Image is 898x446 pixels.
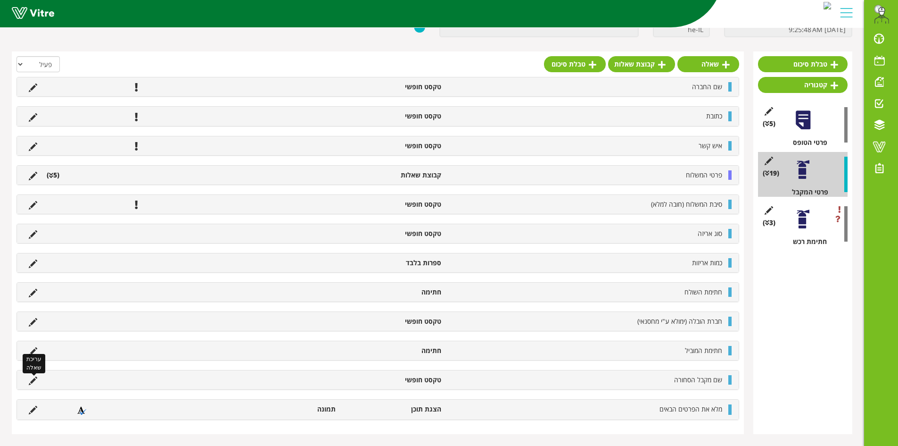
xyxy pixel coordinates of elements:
[340,287,446,297] li: חתימה
[706,111,722,120] span: כתובת
[692,82,722,91] span: שם החברה
[340,141,446,151] li: טקסט חופשי
[758,56,848,72] a: טבלת סיכום
[340,82,446,92] li: טקסט חופשי
[758,77,848,93] a: קטגוריה
[872,5,891,24] img: da32df7d-b9e3-429d-8c5c-2e32c797c474.png
[659,404,722,413] span: מלא את הפרטים הבאים
[42,170,64,180] li: (5 )
[340,317,446,326] li: טקסט חופשי
[544,56,606,72] a: טבלת סיכום
[677,56,739,72] a: שאלה
[674,375,722,384] span: שם מקבל הסחורה
[699,141,722,150] span: איש קשר
[698,229,722,238] span: סוג אריזה
[765,138,848,147] div: פרטי הטופס
[340,375,446,385] li: טקסט חופשי
[763,168,779,178] span: (19 )
[684,287,722,296] span: חתימת השולח
[340,404,446,414] li: הצגת תוכן
[340,111,446,121] li: טקסט חופשי
[763,218,775,227] span: (3 )
[23,354,45,373] div: עריכת שאלה
[824,2,831,9] img: c0dca6a0-d8b6-4077-9502-601a54a2ea4a.jpg
[692,258,722,267] span: כמות אריזות
[651,200,722,209] span: סיבת המשלוח (חובה למלא)
[765,237,848,246] div: חתימת רכש
[637,317,722,326] span: חברת הובלה (ימולא ע"י מחסנאי)
[765,187,848,197] div: פרטי המקבל
[340,170,446,180] li: קבוצת שאלות
[235,404,340,414] li: תמונה
[686,170,722,179] span: פרטי המשלוח
[608,56,675,72] a: קבוצת שאלות
[340,258,446,268] li: ספרות בלבד
[340,229,446,238] li: טקסט חופשי
[685,346,722,355] span: חתימת המוביל
[340,346,446,355] li: חתימה
[763,119,775,128] span: (5 )
[340,200,446,209] li: טקסט חופשי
